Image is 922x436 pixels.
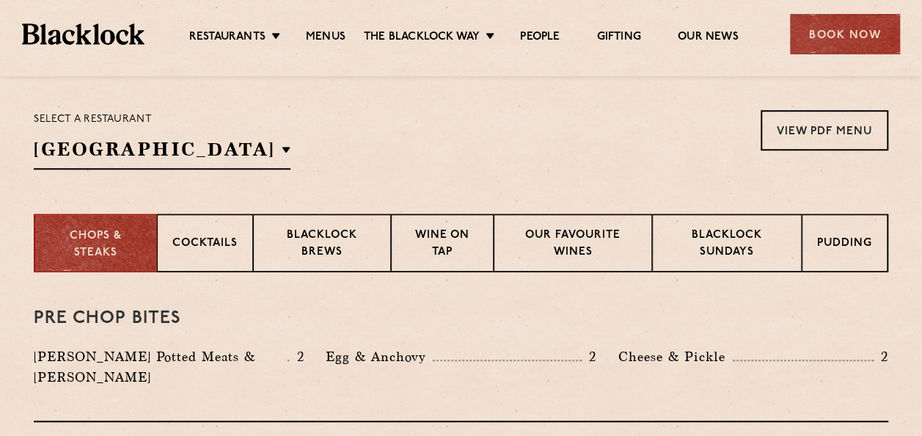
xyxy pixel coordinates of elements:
[582,347,596,366] p: 2
[172,236,238,254] p: Cocktails
[618,346,733,367] p: Cheese & Pickle
[874,347,888,366] p: 2
[50,228,142,261] p: Chops & Steaks
[406,228,478,262] p: Wine on Tap
[34,110,290,129] p: Select a restaurant
[34,346,288,388] p: [PERSON_NAME] Potted Meats & [PERSON_NAME]
[817,236,872,254] p: Pudding
[790,14,900,54] div: Book Now
[520,30,560,46] a: People
[268,228,376,262] p: Blacklock Brews
[189,30,266,46] a: Restaurants
[667,228,786,262] p: Blacklock Sundays
[306,30,345,46] a: Menus
[509,228,636,262] p: Our favourite wines
[761,110,888,150] a: View PDF Menu
[678,30,739,46] a: Our News
[326,346,433,367] p: Egg & Anchovy
[34,137,290,170] h2: [GEOGRAPHIC_DATA]
[34,309,888,328] h3: Pre Chop Bites
[364,30,480,46] a: The Blacklock Way
[289,347,304,366] p: 2
[596,30,640,46] a: Gifting
[22,23,144,44] img: BL_Textured_Logo-footer-cropped.svg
